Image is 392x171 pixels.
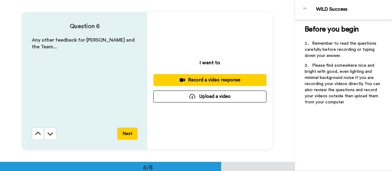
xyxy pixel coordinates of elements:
span: Remember to read the questions carefully before recording or typing down your answer. [305,41,378,58]
button: Upload a video [153,91,266,102]
div: WILD Success [316,6,392,12]
button: Next [117,128,138,140]
button: Record a video response [153,74,266,86]
span: Please find somewhere nice and bright with good, even lighting and minimal background noise if yo... [305,63,381,104]
span: Before you begin [305,26,359,33]
p: I want to [200,59,220,66]
div: Record a video response [158,77,262,83]
img: Profile Image [298,2,313,17]
h4: Question 6 [32,22,138,31]
span: Any other feedback for [PERSON_NAME] and the Team... [32,38,136,50]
